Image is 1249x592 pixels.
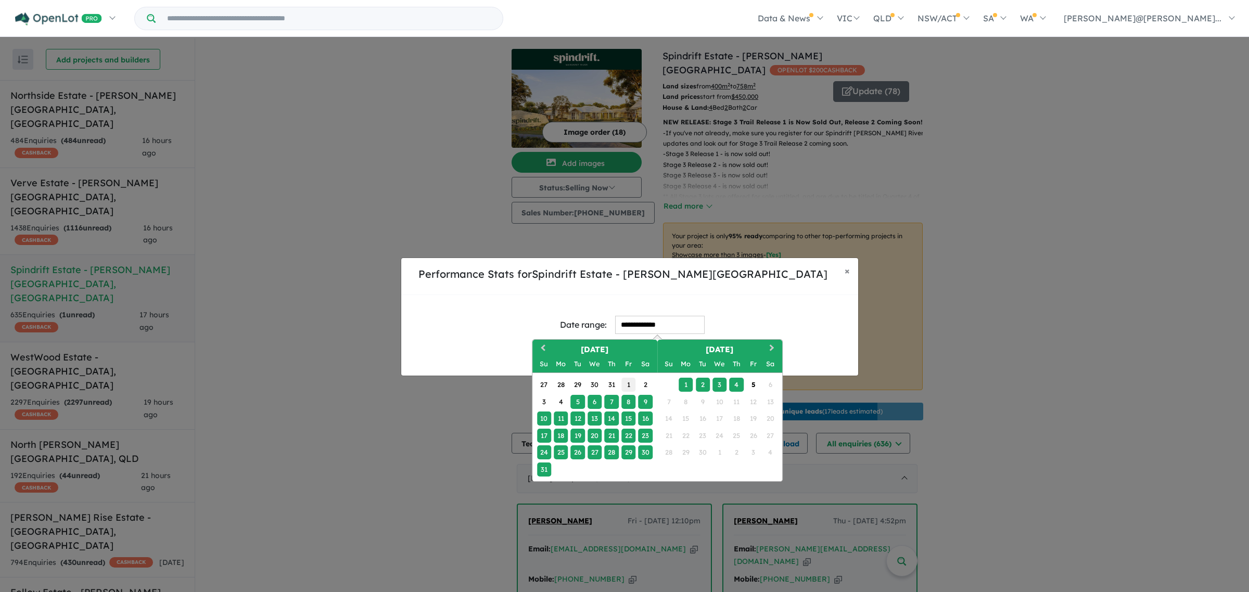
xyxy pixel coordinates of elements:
button: Next Month [764,341,781,357]
div: Not available Sunday, September 14th, 2025 [662,411,676,426]
button: Previous Month [533,341,550,357]
h2: [DATE] [532,344,657,356]
div: Not available Thursday, September 11th, 2025 [730,395,744,409]
h2: [DATE] [657,344,782,356]
div: Choose Tuesday, August 12th, 2025 [571,411,585,426]
div: Saturday [763,357,778,371]
div: Choose Sunday, August 3rd, 2025 [537,395,551,409]
div: Not available Friday, September 12th, 2025 [746,395,760,409]
div: Choose Sunday, August 31st, 2025 [537,462,551,477]
div: Choose Friday, August 29th, 2025 [621,445,635,459]
div: Friday [621,357,635,371]
div: Saturday [639,357,653,371]
div: Not available Thursday, October 2nd, 2025 [730,445,744,459]
div: Wednesday [588,357,602,371]
div: Not available Saturday, September 20th, 2025 [763,411,778,426]
div: Tuesday [696,357,710,371]
div: Not available Saturday, September 13th, 2025 [763,395,778,409]
div: Not available Friday, October 3rd, 2025 [746,445,760,459]
div: Choose Saturday, August 9th, 2025 [639,395,653,409]
div: Not available Saturday, September 6th, 2025 [763,378,778,392]
div: Choose Wednesday, July 30th, 2025 [588,378,602,392]
div: Not available Wednesday, September 10th, 2025 [712,395,727,409]
div: Choose Thursday, August 14th, 2025 [605,411,619,426]
div: Not available Wednesday, October 1st, 2025 [712,445,727,459]
div: Choose Saturday, August 16th, 2025 [639,411,653,426]
div: Not available Monday, September 29th, 2025 [679,445,693,459]
span: × [845,265,850,277]
div: Choose Monday, August 18th, 2025 [554,429,568,443]
div: Not available Friday, September 26th, 2025 [746,429,760,443]
div: Choose Date [532,339,783,482]
div: Not available Sunday, September 7th, 2025 [662,395,676,409]
div: Choose Friday, August 15th, 2025 [621,411,635,426]
div: Choose Thursday, August 28th, 2025 [605,445,619,459]
div: Choose Friday, August 22nd, 2025 [621,429,635,443]
input: Try estate name, suburb, builder or developer [158,7,501,30]
div: Choose Friday, September 5th, 2025 [746,378,760,392]
div: Choose Thursday, September 4th, 2025 [730,378,744,392]
div: Choose Wednesday, August 6th, 2025 [588,395,602,409]
div: Choose Wednesday, August 13th, 2025 [588,411,602,426]
div: Choose Tuesday, September 2nd, 2025 [696,378,710,392]
div: Choose Tuesday, August 5th, 2025 [571,395,585,409]
div: Choose Sunday, August 24th, 2025 [537,445,551,459]
div: Thursday [730,357,744,371]
div: Not available Monday, September 15th, 2025 [679,411,693,426]
div: Not available Wednesday, September 17th, 2025 [712,411,727,426]
div: Choose Tuesday, July 29th, 2025 [571,378,585,392]
img: Openlot PRO Logo White [15,12,102,25]
div: Not available Saturday, September 27th, 2025 [763,429,778,443]
div: Choose Thursday, August 21st, 2025 [605,429,619,443]
h5: Performance Stats for Spindrift Estate - [PERSON_NAME][GEOGRAPHIC_DATA] [410,266,836,282]
div: Date range: [560,318,607,332]
div: Not available Wednesday, September 24th, 2025 [712,429,727,443]
div: Month September, 2025 [660,377,779,461]
div: Not available Friday, September 19th, 2025 [746,411,760,426]
div: Choose Friday, August 8th, 2025 [621,395,635,409]
div: Month August, 2025 [536,377,654,478]
div: Not available Sunday, September 28th, 2025 [662,445,676,459]
div: Choose Wednesday, September 3rd, 2025 [712,378,727,392]
div: Choose Monday, August 4th, 2025 [554,395,568,409]
div: Choose Sunday, August 10th, 2025 [537,411,551,426]
div: Choose Thursday, August 7th, 2025 [605,395,619,409]
div: Not available Tuesday, September 30th, 2025 [696,445,710,459]
div: Not available Sunday, September 21st, 2025 [662,429,676,443]
div: Choose Tuesday, August 26th, 2025 [571,445,585,459]
div: Monday [679,357,693,371]
div: Not available Monday, September 22nd, 2025 [679,429,693,443]
div: Not available Thursday, September 25th, 2025 [730,429,744,443]
div: Thursday [605,357,619,371]
div: Choose Monday, July 28th, 2025 [554,378,568,392]
div: Choose Tuesday, August 19th, 2025 [571,429,585,443]
div: Choose Monday, August 25th, 2025 [554,445,568,459]
div: Choose Friday, August 1st, 2025 [621,378,635,392]
div: Monday [554,357,568,371]
div: Not available Monday, September 8th, 2025 [679,395,693,409]
div: Choose Sunday, July 27th, 2025 [537,378,551,392]
div: Choose Wednesday, August 20th, 2025 [588,429,602,443]
span: [PERSON_NAME]@[PERSON_NAME]... [1064,13,1221,23]
div: Choose Saturday, August 2nd, 2025 [639,378,653,392]
div: Sunday [537,357,551,371]
div: Not available Saturday, October 4th, 2025 [763,445,778,459]
div: Choose Saturday, August 23rd, 2025 [639,429,653,443]
div: Not available Tuesday, September 16th, 2025 [696,411,710,426]
div: Not available Tuesday, September 23rd, 2025 [696,429,710,443]
div: Not available Thursday, September 18th, 2025 [730,411,744,426]
div: Choose Monday, August 11th, 2025 [554,411,568,426]
div: Sunday [662,357,676,371]
div: Choose Saturday, August 30th, 2025 [639,445,653,459]
div: Choose Thursday, July 31st, 2025 [605,378,619,392]
div: Tuesday [571,357,585,371]
div: Choose Sunday, August 17th, 2025 [537,429,551,443]
div: Not available Tuesday, September 9th, 2025 [696,395,710,409]
div: Wednesday [712,357,727,371]
div: Friday [746,357,760,371]
div: Choose Monday, September 1st, 2025 [679,378,693,392]
div: Choose Wednesday, August 27th, 2025 [588,445,602,459]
